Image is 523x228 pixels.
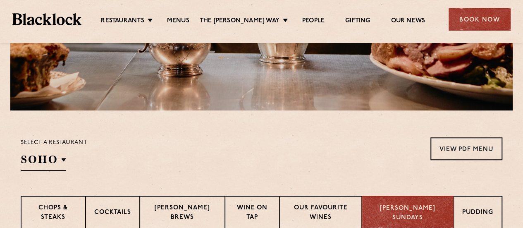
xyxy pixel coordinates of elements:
[288,204,353,223] p: Our favourite wines
[148,204,216,223] p: [PERSON_NAME] Brews
[200,17,279,26] a: The [PERSON_NAME] Way
[370,204,445,223] p: [PERSON_NAME] Sundays
[234,204,270,223] p: Wine on Tap
[462,208,493,218] p: Pudding
[167,17,189,26] a: Menus
[101,17,144,26] a: Restaurants
[449,8,511,31] div: Book Now
[12,13,81,25] img: BL_Textured_Logo-footer-cropped.svg
[430,137,502,160] a: View PDF Menu
[345,17,370,26] a: Gifting
[21,137,87,148] p: Select a restaurant
[30,204,77,223] p: Chops & Steaks
[94,208,131,218] p: Cocktails
[391,17,425,26] a: Our News
[21,152,66,171] h2: SOHO
[302,17,325,26] a: People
